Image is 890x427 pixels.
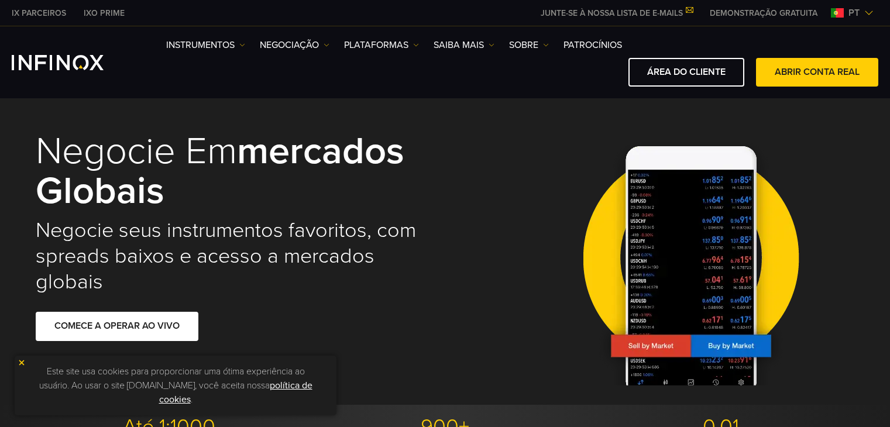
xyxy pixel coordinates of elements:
[628,58,744,87] a: ÁREA DO CLIENTE
[844,6,864,20] span: pt
[36,312,198,340] a: COMECE A OPERAR AO VIVO
[18,359,26,367] img: yellow close icon
[20,361,331,409] p: Este site usa cookies para proporcionar uma ótima experiência ao usuário. Ao usar o site [DOMAIN_...
[166,38,245,52] a: Instrumentos
[756,58,878,87] a: ABRIR CONTA REAL
[563,38,622,52] a: Patrocínios
[3,7,75,19] a: INFINOX
[36,218,429,295] h2: Negocie seus instrumentos favoritos, com spreads baixos e acesso a mercados globais
[12,55,131,70] a: INFINOX Logo
[532,8,701,18] a: JUNTE-SE À NOSSA LISTA DE E-MAILS
[36,128,404,214] strong: mercados globais
[509,38,549,52] a: SOBRE
[701,7,826,19] a: INFINOX MENU
[344,38,419,52] a: PLATAFORMAS
[36,132,429,212] h1: Negocie em
[260,38,329,52] a: NEGOCIAÇÃO
[434,38,494,52] a: Saiba mais
[36,353,256,381] a: OU EXPERIMENTE UMA DEMONSTRAÇÃO GRATUITA
[75,7,133,19] a: INFINOX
